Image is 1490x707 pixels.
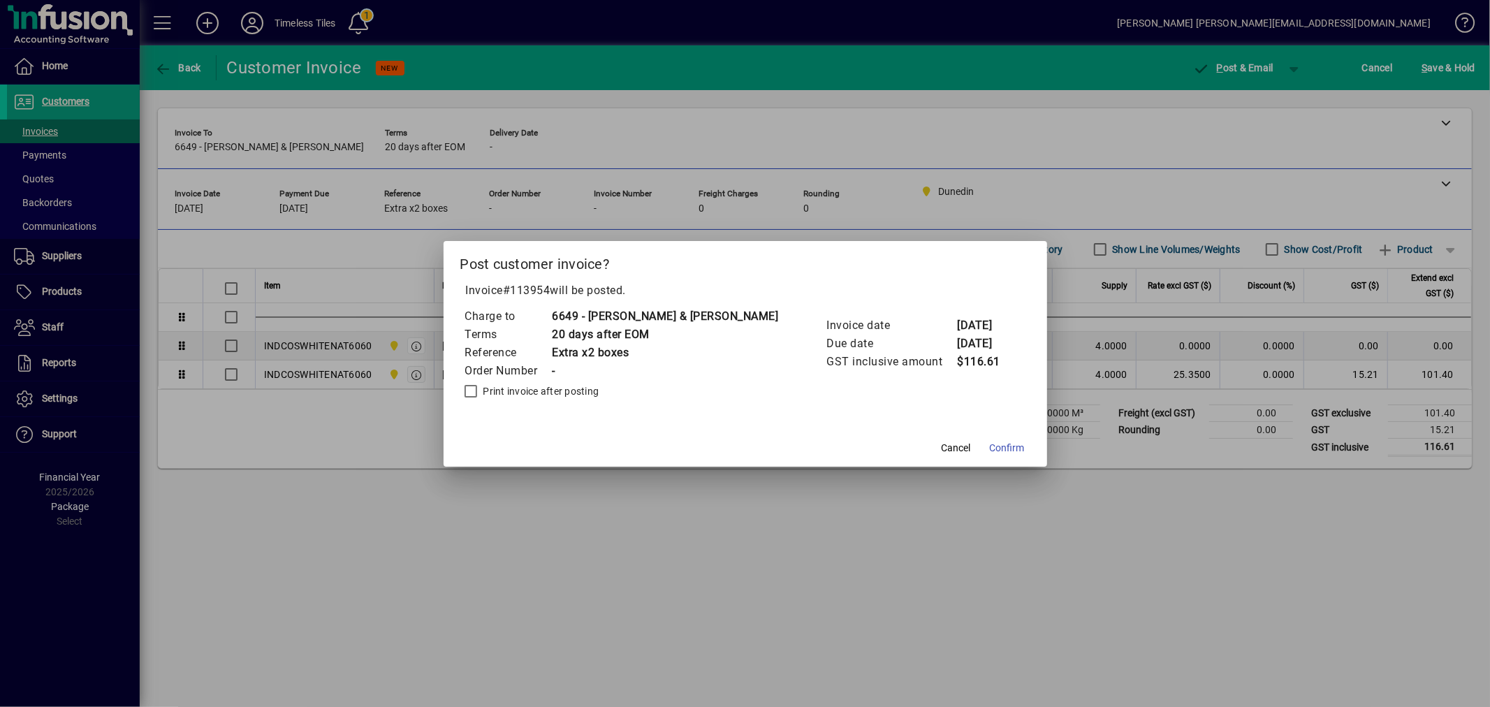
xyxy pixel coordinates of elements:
td: Reference [465,344,552,362]
td: Extra x2 boxes [552,344,779,362]
td: 20 days after EOM [552,326,779,344]
button: Confirm [984,436,1030,461]
span: Confirm [990,441,1025,455]
td: Invoice date [826,316,957,335]
td: Due date [826,335,957,353]
td: - [552,362,779,380]
td: 6649 - [PERSON_NAME] & [PERSON_NAME] [552,307,779,326]
td: Charge to [465,307,552,326]
td: Order Number [465,362,552,380]
td: $116.61 [957,353,1013,371]
span: Cancel [942,441,971,455]
label: Print invoice after posting [481,384,599,398]
h2: Post customer invoice? [444,241,1047,282]
button: Cancel [934,436,979,461]
td: [DATE] [957,335,1013,353]
td: Terms [465,326,552,344]
span: #113954 [503,284,550,297]
td: [DATE] [957,316,1013,335]
td: GST inclusive amount [826,353,957,371]
p: Invoice will be posted . [460,282,1030,299]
